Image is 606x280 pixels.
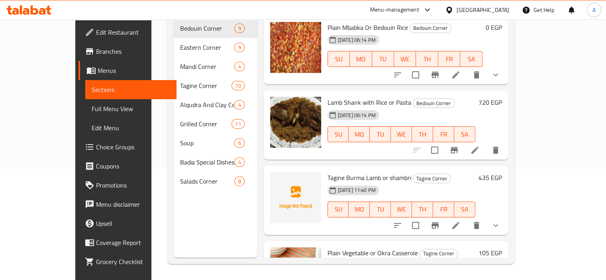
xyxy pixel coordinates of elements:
[416,51,438,67] button: TH
[370,126,391,142] button: TU
[479,247,502,258] h6: 105 EGP
[235,44,244,51] span: 9
[232,120,244,128] span: 11
[235,101,244,109] span: 4
[78,252,177,271] a: Grocery Checklist
[234,157,244,167] div: items
[410,23,451,33] div: Bedouin Corner
[78,176,177,195] a: Promotions
[180,100,235,110] span: Alqudra And Clay Corner
[370,5,419,15] div: Menu-management
[457,6,509,14] div: [GEOGRAPHIC_DATA]
[231,81,244,90] div: items
[180,119,232,129] span: Grilled Corner
[96,27,170,37] span: Edit Restaurant
[328,172,411,184] span: Tagine Burma Lamb or shambri
[335,36,379,44] span: [DATE] 06:14 PM
[467,65,486,84] button: delete
[394,129,409,140] span: WE
[180,157,235,167] div: Badia Special Dishes
[373,204,388,215] span: TU
[486,141,505,160] button: delete
[270,97,321,148] img: Lamb Shank with Rice or Pasta
[174,172,257,191] div: Salads Corner8
[180,62,235,71] span: Mandi Corner
[96,47,170,56] span: Branches
[328,202,349,217] button: SU
[460,51,482,67] button: SA
[592,6,596,14] span: A
[328,51,350,67] button: SU
[270,22,321,73] img: Plain Mbabka Or Bedouin Rice
[234,138,244,148] div: items
[174,57,257,76] div: Mandi Corner4
[331,53,347,65] span: SU
[174,16,257,194] nav: Menu sections
[180,176,235,186] span: Salads Corner
[433,202,454,217] button: FR
[352,204,367,215] span: MO
[232,82,244,90] span: 10
[454,126,475,142] button: SA
[78,42,177,61] a: Branches
[491,221,500,230] svg: Show Choices
[391,202,412,217] button: WE
[234,23,244,33] div: items
[394,204,409,215] span: WE
[407,217,424,234] span: Select to update
[407,67,424,83] span: Select to update
[436,129,451,140] span: FR
[328,22,408,33] span: Plain Mbabka Or Bedouin Rice
[180,81,232,90] span: Tagine Corner
[78,23,177,42] a: Edit Restaurant
[397,53,413,65] span: WE
[413,99,454,108] span: Bedouin Corner
[174,38,257,57] div: Eastern Corner9
[457,129,472,140] span: SA
[92,104,170,114] span: Full Menu View
[352,129,367,140] span: MO
[98,66,170,75] span: Menus
[85,118,177,137] a: Edit Menu
[454,202,475,217] button: SA
[353,53,369,65] span: MO
[174,95,257,114] div: Alqudra And Clay Corner4
[96,219,170,228] span: Upsell
[78,157,177,176] a: Coupons
[335,186,379,194] span: [DATE] 11:40 PM
[413,98,455,108] div: Bedouin Corner
[335,112,379,119] span: [DATE] 06:14 PM
[234,100,244,110] div: items
[78,214,177,233] a: Upsell
[486,216,505,235] button: show more
[96,238,170,247] span: Coverage Report
[96,161,170,171] span: Coupons
[234,176,244,186] div: items
[78,61,177,80] a: Menus
[78,233,177,252] a: Coverage Report
[96,142,170,152] span: Choice Groups
[420,249,458,258] div: Tagine Corner
[451,70,461,80] a: Edit menu item
[412,126,433,142] button: TH
[235,139,244,147] span: 6
[486,65,505,84] button: show more
[479,97,502,108] h6: 720 EGP
[349,202,370,217] button: MO
[328,126,349,142] button: SU
[78,195,177,214] a: Menu disclaimer
[92,85,170,94] span: Sections
[426,65,445,84] button: Branch-specific-item
[328,247,418,259] span: Plain Vegetable or Okra Casserole
[235,25,244,32] span: 9
[234,43,244,52] div: items
[174,153,257,172] div: Badia Special Dishes4
[388,216,407,235] button: sort-choices
[467,216,486,235] button: delete
[270,172,321,223] img: Tagine Burma Lamb or shambri
[85,99,177,118] a: Full Menu View
[180,138,235,148] span: Soup
[78,137,177,157] a: Choice Groups
[391,126,412,142] button: WE
[438,51,460,67] button: FR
